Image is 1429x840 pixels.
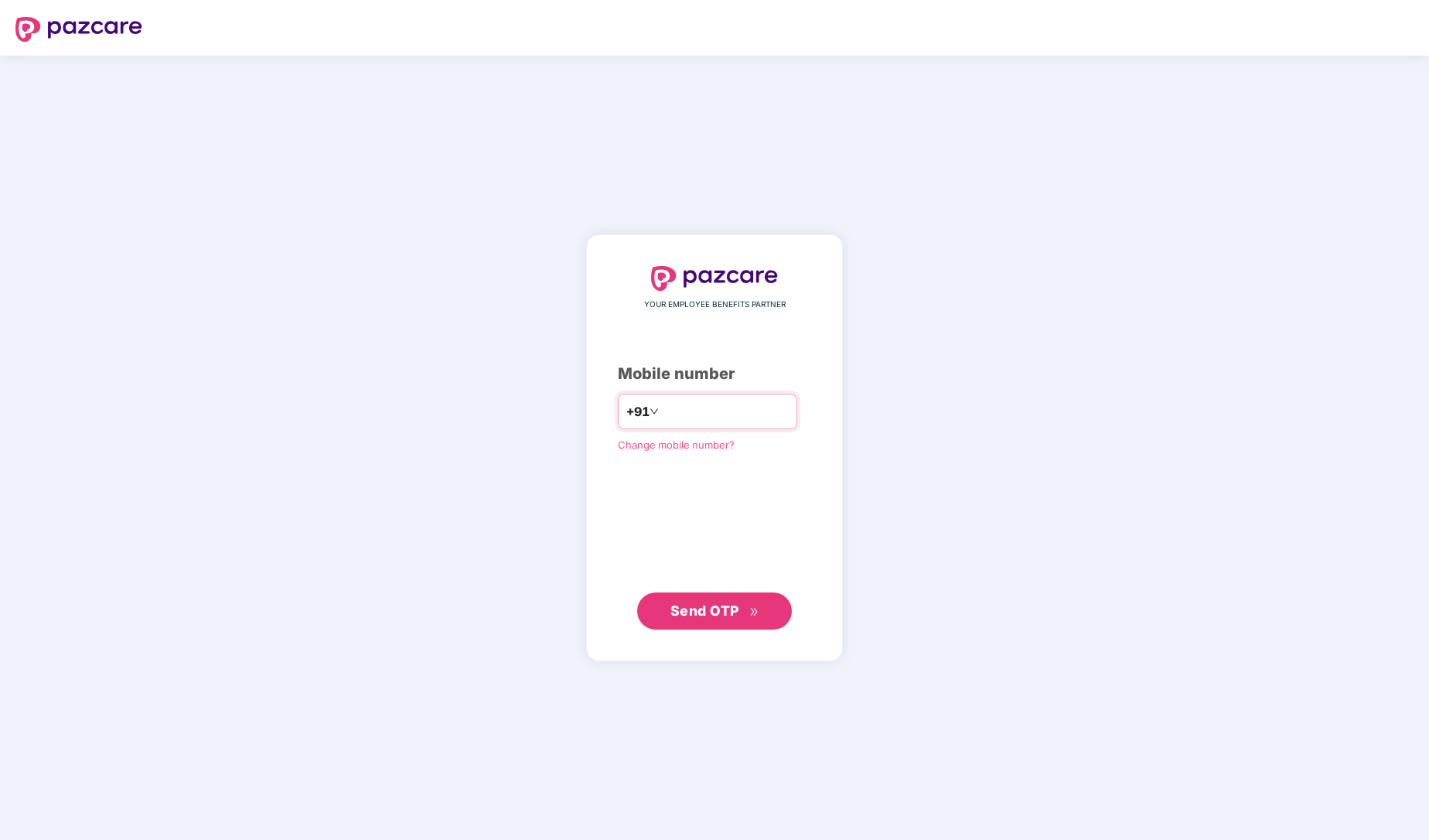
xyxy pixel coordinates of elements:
img: logo [15,17,142,42]
img: logo [651,266,778,291]
span: +91 [626,402,650,422]
span: YOUR EMPLOYEE BENEFITS PARTNER [644,299,786,311]
a: Change mobile number? [618,439,735,451]
div: Mobile number [618,362,811,386]
span: down [650,407,659,416]
span: Send OTP [670,603,739,619]
button: Send OTPdouble-right [637,592,792,630]
span: double-right [749,607,759,617]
